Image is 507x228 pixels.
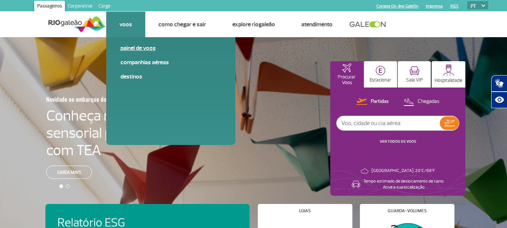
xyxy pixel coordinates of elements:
a: Painel de voos [120,44,221,52]
p: Estacionar [370,77,391,83]
img: hospitality.svg [443,64,454,76]
h3: Novidade no embarque doméstico [46,91,172,107]
button: Estacionar [364,61,397,88]
input: Voo, cidade ou cia aérea [337,116,440,130]
a: Compra On-line GaleOn [376,4,418,9]
p: Tempo estimado de deslocamento de carro: Ative a sua localização [363,178,444,190]
a: Imprensa [426,4,443,9]
h4: Lojas [299,209,311,213]
button: Sala VIP [398,61,431,88]
p: Hospitalidade [435,78,462,83]
button: Abrir recursos assistivos. [491,92,507,108]
img: airplaneHomeActive.svg [342,63,351,72]
p: Chegadas [418,98,439,105]
button: Abrir tradutor de língua de sinais. [491,75,507,92]
p: Procurar Voos [334,74,360,86]
a: Como chegar e sair [158,21,206,28]
a: Companhias Aéreas [120,58,221,66]
p: [GEOGRAPHIC_DATA]: 20°C/68°F [372,168,435,174]
div: Plugin de acessibilidade da Hand Talk. [491,75,507,108]
a: VER TODOS OS VOOS [380,139,416,144]
img: vipRoom.svg [409,66,420,75]
h4: Conheça nossa sala sensorial para passageiros com TEA [46,107,208,159]
a: RQS [450,4,459,9]
p: Sala VIP [406,77,423,83]
a: Corporativo [65,1,95,13]
a: Passageiros [34,1,65,13]
button: Procurar Voos [330,61,363,88]
a: Voos [119,21,132,28]
a: Cargo [95,1,113,13]
button: Hospitalidade [432,61,465,88]
img: carParkingHome.svg [376,66,385,75]
a: Atendimento [301,21,332,28]
a: Explore RIOgaleão [232,21,275,28]
button: Chegadas [401,97,442,107]
a: Saiba mais [46,166,92,179]
p: Partidas [371,98,389,105]
button: VER TODOS OS VOOS [378,139,418,145]
button: Partidas [354,97,391,107]
h4: Guarda-volumes [388,209,427,213]
a: Destinos [120,72,221,81]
